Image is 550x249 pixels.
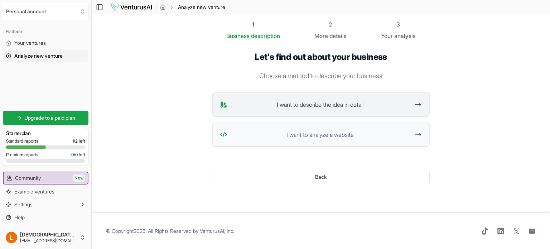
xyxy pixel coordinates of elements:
[200,228,233,234] a: VenturusAI, Inc
[14,52,63,59] span: Analyze new venture
[329,32,347,39] span: details
[111,3,153,11] img: logo
[20,238,77,244] span: [EMAIL_ADDRESS][DOMAIN_NAME]
[20,231,77,238] span: [DEMOGRAPHIC_DATA] Taz
[6,138,38,144] span: Standard reports
[212,92,430,117] button: I want to describe the idea in detail
[251,32,280,39] span: description
[71,152,85,158] span: 0 / 0 left
[212,71,430,81] p: Choose a method to describe your business
[24,114,75,121] span: Upgrade to a paid plan
[6,130,85,137] h3: Starter plan
[15,174,41,182] span: Community
[381,32,393,40] span: Your
[14,214,25,221] span: Help
[3,50,88,62] a: Analyze new venture
[226,32,250,40] span: Business
[212,52,430,62] h1: Let's find out about your business
[14,201,33,208] span: Settings
[226,20,280,29] div: 1
[230,100,410,109] span: I want to describe the idea in detail
[394,32,416,39] span: analysis
[212,170,430,184] button: Back
[14,188,54,195] span: Example ventures
[314,20,347,29] div: 2
[3,111,88,125] a: Upgrade to a paid plan
[3,37,88,49] a: Your ventures
[314,32,328,40] span: More
[6,152,38,158] span: Premium reports
[3,229,88,246] button: [DEMOGRAPHIC_DATA] Taz[EMAIL_ADDRESS][DOMAIN_NAME]
[3,26,88,37] div: Platform
[3,3,88,20] button: Select an organization
[106,228,234,235] span: © Copyright 2025 . All Rights Reserved by .
[4,172,88,184] a: CommunityNew
[72,138,85,144] span: 1 / 2 left
[381,20,416,29] div: 3
[212,123,430,147] button: I want to analyze a website
[6,232,17,243] img: ACg8ocI3rPt6X9MJvcJ5JpSsmMZixwK-5NiIlqVFs5sl9-fApse2tg=s96-c
[3,212,88,223] a: Help
[3,186,88,197] a: Example ventures
[178,4,225,11] span: Analyze new venture
[160,4,225,11] nav: breadcrumb
[230,130,410,139] span: I want to analyze a website
[3,199,88,210] button: Settings
[14,39,46,47] span: Your ventures
[73,174,85,182] span: New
